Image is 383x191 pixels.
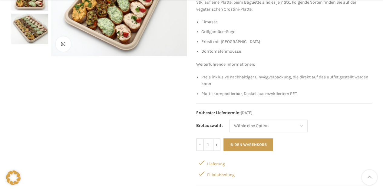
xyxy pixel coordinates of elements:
p: Weiterführende Informationen: [196,61,372,68]
input: Produktmenge [204,138,213,151]
button: In den Warenkorb [223,138,273,151]
span: Frühester Liefertermin: [196,110,241,115]
li: Preis inklusive nachhaltiger Einwegverpackung, die direkt auf das Buffet gestellt werden kann [201,74,372,87]
li: Grillgemüse-Sugo [201,28,372,35]
div: Filialabholung [196,168,372,179]
li: Dörrtomatenmousse [201,48,372,55]
div: 3 / 3 [11,14,48,47]
a: Scroll to top button [362,170,377,185]
li: Eimasse [201,19,372,25]
span: [DATE] [196,110,372,116]
input: + [213,138,220,151]
label: Brotauswahl [196,122,223,129]
li: Platte kompostierbar, Deckel aus rezykliertem PET [201,91,372,97]
input: - [196,138,204,151]
li: Erbsli mit [GEOGRAPHIC_DATA] [201,38,372,45]
div: Lieferung [196,157,372,168]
